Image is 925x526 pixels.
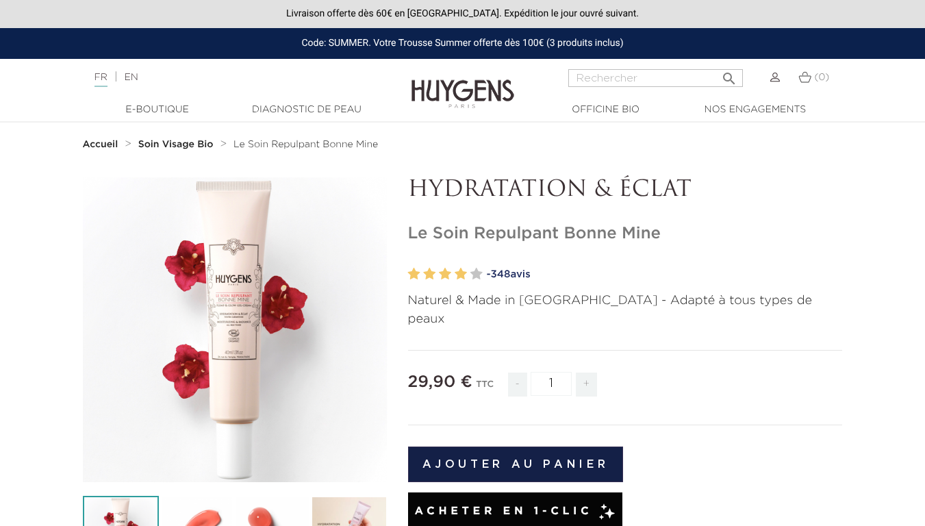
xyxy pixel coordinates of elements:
a: E-Boutique [89,103,226,117]
label: 4 [455,264,467,284]
a: EN [124,73,138,82]
img: Huygens [411,58,514,110]
a: Diagnostic de peau [238,103,375,117]
a: -348avis [487,264,843,285]
i:  [721,66,737,83]
span: - [508,373,527,397]
h1: Le Soin Repulpant Bonne Mine [408,224,843,244]
span: 29,90 € [408,374,472,390]
button:  [717,65,742,84]
div: TTC [476,370,494,407]
a: Nos engagements [687,103,824,117]
label: 3 [439,264,451,284]
a: Soin Visage Bio [138,139,217,150]
p: HYDRATATION & ÉCLAT [408,177,843,203]
p: Naturel & Made in [GEOGRAPHIC_DATA] - Adapté à tous types de peaux [408,292,843,329]
span: + [576,373,598,397]
label: 2 [423,264,435,284]
span: 348 [490,269,510,279]
strong: Accueil [83,140,118,149]
a: Le Soin Repulpant Bonne Mine [233,139,378,150]
div: | [88,69,375,86]
label: 5 [470,264,483,284]
span: (0) [814,73,829,82]
input: Quantité [531,372,572,396]
strong: Soin Visage Bio [138,140,214,149]
a: Officine Bio [537,103,674,117]
span: Le Soin Repulpant Bonne Mine [233,140,378,149]
a: Accueil [83,139,121,150]
input: Rechercher [568,69,743,87]
label: 1 [408,264,420,284]
a: FR [94,73,107,87]
button: Ajouter au panier [408,447,624,482]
